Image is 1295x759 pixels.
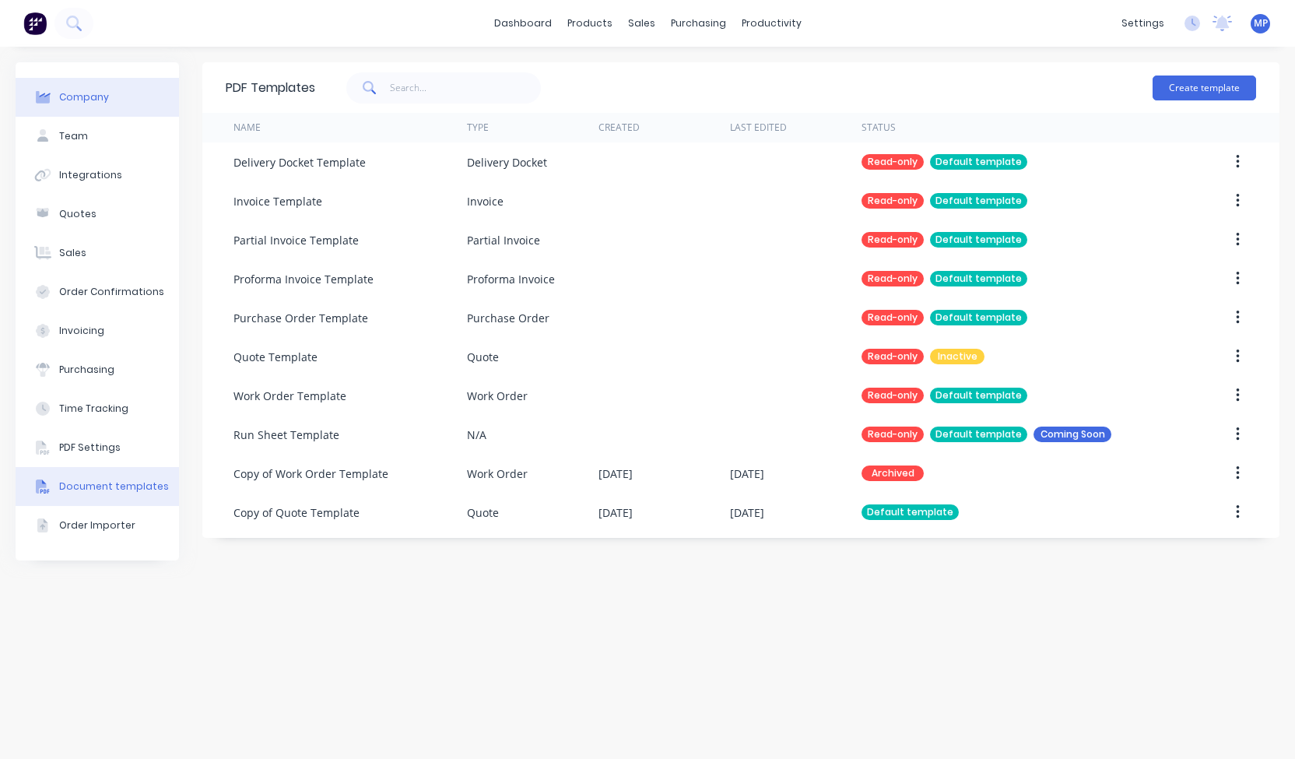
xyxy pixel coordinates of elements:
div: Read-only [862,349,924,364]
div: Partial Invoice [467,232,540,248]
div: Read-only [862,388,924,403]
button: Quotes [16,195,179,234]
input: Search... [390,72,542,104]
div: Read-only [862,232,924,248]
div: Invoice [467,193,504,209]
div: Coming Soon [1034,427,1111,442]
div: Type [467,121,489,135]
div: Work Order Template [233,388,346,404]
div: N/A [467,427,486,443]
button: Order Importer [16,506,179,545]
div: PDF Settings [59,441,121,455]
div: Order Importer [59,518,135,532]
div: purchasing [663,12,734,35]
button: Create template [1153,76,1256,100]
div: PDF Templates [226,79,315,97]
div: Default template [930,193,1027,209]
div: Default template [930,427,1027,442]
button: Team [16,117,179,156]
div: Order Confirmations [59,285,164,299]
div: Purchase Order Template [233,310,368,326]
button: Time Tracking [16,389,179,428]
div: Copy of Quote Template [233,504,360,521]
div: Archived [862,466,924,481]
div: Company [59,90,109,104]
div: Default template [930,271,1027,286]
div: Read-only [862,271,924,286]
div: Quotes [59,207,97,221]
div: Invoice Template [233,193,322,209]
div: Work Order [467,466,528,482]
div: Default template [862,504,959,520]
button: Integrations [16,156,179,195]
div: [DATE] [730,466,764,482]
button: PDF Settings [16,428,179,467]
img: Factory [23,12,47,35]
div: settings [1114,12,1172,35]
div: Default template [930,310,1027,325]
div: Created [598,121,640,135]
span: MP [1254,16,1268,30]
div: Purchasing [59,363,114,377]
div: productivity [734,12,809,35]
div: Document templates [59,480,169,494]
div: Last Edited [730,121,787,135]
div: Copy of Work Order Template [233,466,388,482]
div: Team [59,129,88,143]
div: Read-only [862,154,924,170]
button: Sales [16,234,179,272]
div: Read-only [862,193,924,209]
div: Proforma Invoice [467,271,555,287]
div: Work Order [467,388,528,404]
div: Default template [930,154,1027,170]
div: [DATE] [730,504,764,521]
div: [DATE] [598,504,633,521]
div: Default template [930,232,1027,248]
div: Name [233,121,261,135]
button: Order Confirmations [16,272,179,311]
div: Partial Invoice Template [233,232,359,248]
div: Purchase Order [467,310,549,326]
div: Proforma Invoice Template [233,271,374,287]
a: dashboard [486,12,560,35]
div: Invoicing [59,324,104,338]
div: Delivery Docket Template [233,154,366,170]
div: Default template [930,388,1027,403]
div: Quote Template [233,349,318,365]
div: products [560,12,620,35]
div: Integrations [59,168,122,182]
button: Invoicing [16,311,179,350]
div: sales [620,12,663,35]
div: Read-only [862,310,924,325]
button: Company [16,78,179,117]
div: Run Sheet Template [233,427,339,443]
div: Quote [467,504,499,521]
div: Time Tracking [59,402,128,416]
div: Sales [59,246,86,260]
div: Read-only [862,427,924,442]
div: [DATE] [598,466,633,482]
div: Delivery Docket [467,154,547,170]
div: Inactive [930,349,984,364]
button: Document templates [16,467,179,506]
div: Status [862,121,896,135]
button: Purchasing [16,350,179,389]
div: Quote [467,349,499,365]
